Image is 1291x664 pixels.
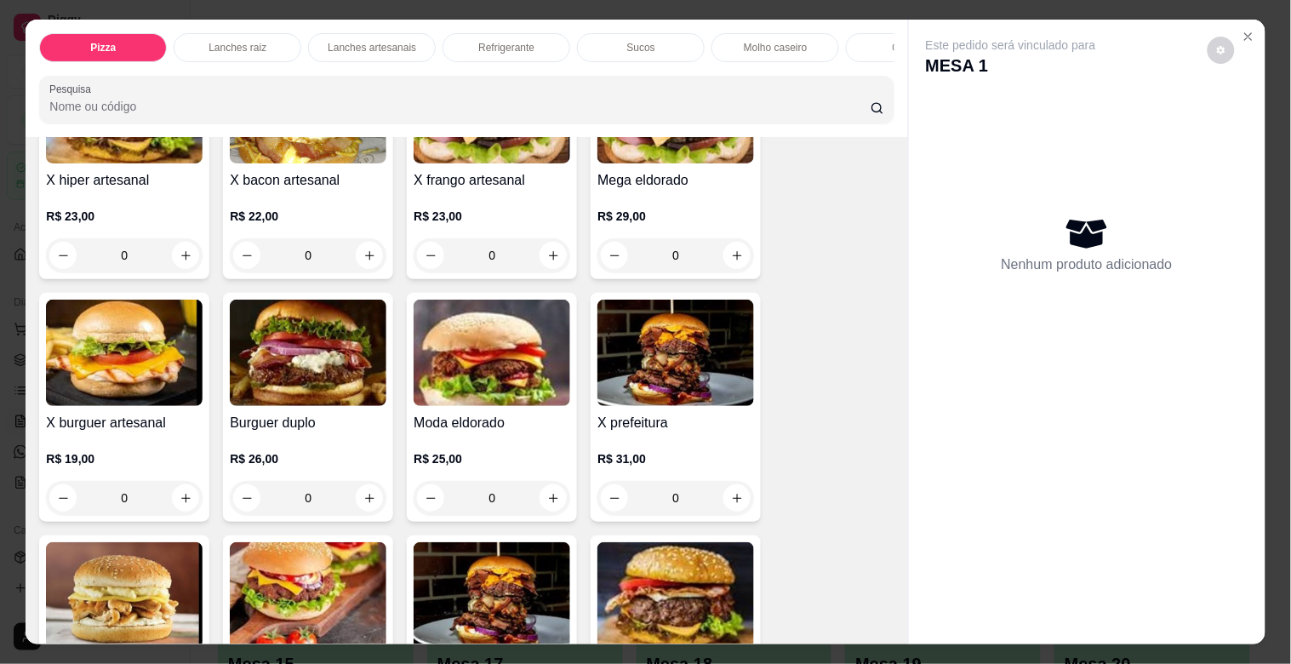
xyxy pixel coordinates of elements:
[601,484,628,512] button: decrease-product-quantity
[49,98,871,115] input: Pesquisa
[597,300,754,406] img: product-image
[597,542,754,649] img: product-image
[926,37,1096,54] p: Este pedido será vinculado para
[230,170,386,191] h4: X bacon artesanal
[723,484,751,512] button: increase-product-quantity
[414,170,570,191] h4: X frango artesanal
[1002,255,1173,275] p: Nenhum produto adicionado
[230,450,386,467] p: R$ 26,00
[230,300,386,406] img: product-image
[46,450,203,467] p: R$ 19,00
[744,41,808,54] p: Molho caseiro
[597,170,754,191] h4: Mega eldorado
[597,208,754,225] p: R$ 29,00
[328,41,416,54] p: Lanches artesanais
[46,413,203,433] h4: X burguer artesanal
[1208,37,1235,64] button: decrease-product-quantity
[209,41,266,54] p: Lanches raiz
[46,300,203,406] img: product-image
[627,41,655,54] p: Sucos
[46,170,203,191] h4: X hiper artesanal
[926,54,1096,77] p: MESA 1
[478,41,534,54] p: Refrigerante
[1235,23,1262,50] button: Close
[414,450,570,467] p: R$ 25,00
[597,450,754,467] p: R$ 31,00
[414,542,570,649] img: product-image
[230,413,386,433] h4: Burguer duplo
[46,208,203,225] p: R$ 23,00
[90,41,116,54] p: Pizza
[230,542,386,649] img: product-image
[597,413,754,433] h4: X prefeitura
[46,542,203,649] img: product-image
[414,300,570,406] img: product-image
[893,41,928,54] p: Cerveja
[230,208,386,225] p: R$ 22,00
[414,413,570,433] h4: Moda eldorado
[49,82,97,96] label: Pesquisa
[414,208,570,225] p: R$ 23,00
